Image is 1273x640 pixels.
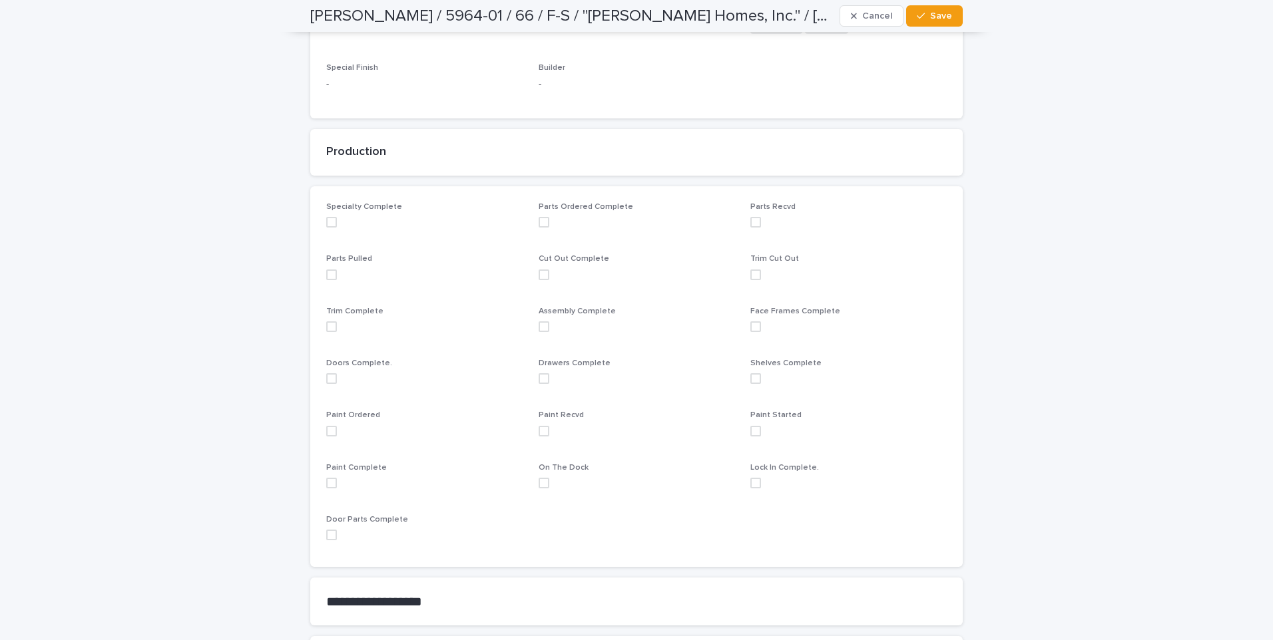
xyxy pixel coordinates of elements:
span: Paint Complete [326,464,387,472]
span: Cancel [862,11,892,21]
span: Drawers Complete [539,359,611,367]
span: Face Frames Complete [750,307,840,315]
span: Parts Pulled [326,255,372,263]
button: Save [906,5,963,27]
span: Paint Ordered [326,411,380,419]
h2: [PERSON_NAME] / 5964-01 / 66 / F-S / "[PERSON_NAME] Homes, Inc." / [PERSON_NAME] [310,7,834,26]
span: Paint Recvd [539,411,584,419]
p: - [539,78,735,92]
span: Builder [539,64,565,72]
span: Specialty Complete [326,203,402,211]
button: Cancel [840,5,903,27]
span: Parts Ordered Complete [539,203,633,211]
span: Paint Started [750,411,802,419]
span: Assembly Complete [539,307,616,315]
p: - [326,78,523,92]
span: Shelves Complete [750,359,822,367]
h2: Production [326,145,947,160]
span: Save [930,11,952,21]
span: Special Finish [326,64,378,72]
span: Doors Complete. [326,359,392,367]
span: On The Dock [539,464,589,472]
span: Door Parts Complete [326,516,408,524]
span: Trim Complete [326,307,383,315]
span: Lock In Complete. [750,464,819,472]
span: Cut Out Complete [539,255,609,263]
span: Trim Cut Out [750,255,799,263]
span: Parts Recvd [750,203,796,211]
